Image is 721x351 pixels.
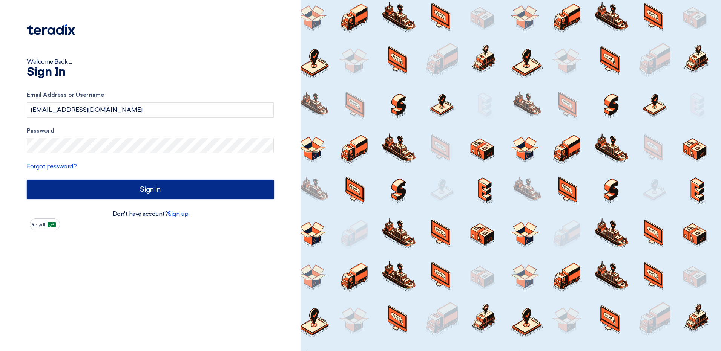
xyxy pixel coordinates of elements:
span: العربية [32,222,45,227]
input: Enter your business email or username [27,102,274,118]
img: Teradix logo [27,24,75,35]
div: Don't have account? [27,209,274,218]
label: Email Address or Username [27,91,274,99]
button: العربية [30,218,60,230]
div: Welcome Back ... [27,57,274,66]
label: Password [27,127,274,135]
a: Forgot password? [27,163,77,170]
a: Sign up [168,210,188,217]
img: ar-AR.png [48,222,56,227]
input: Sign in [27,180,274,199]
h1: Sign In [27,66,274,78]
